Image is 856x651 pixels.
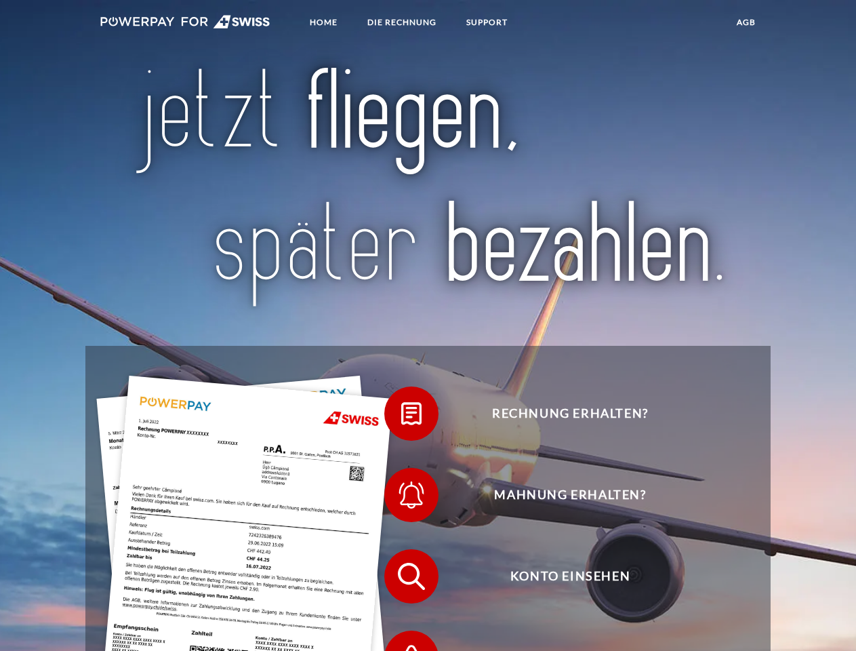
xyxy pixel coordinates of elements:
img: qb_bill.svg [394,397,428,431]
img: qb_bell.svg [394,478,428,512]
button: Konto einsehen [384,549,737,604]
img: logo-swiss-white.svg [100,15,270,28]
button: Mahnung erhalten? [384,468,737,522]
a: SUPPORT [455,10,519,35]
a: DIE RECHNUNG [356,10,448,35]
img: title-swiss_de.svg [129,65,727,312]
span: Konto einsehen [404,549,736,604]
img: qb_search.svg [394,559,428,593]
span: Mahnung erhalten? [404,468,736,522]
span: Rechnung erhalten? [404,387,736,441]
a: agb [725,10,767,35]
a: Home [298,10,349,35]
button: Rechnung erhalten? [384,387,737,441]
